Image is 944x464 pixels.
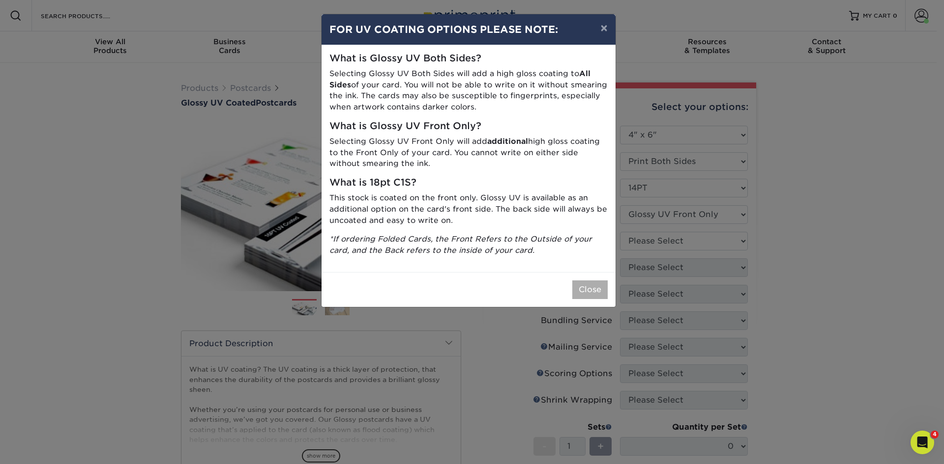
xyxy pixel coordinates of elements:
[911,431,934,454] iframe: Intercom live chat
[329,53,608,64] h5: What is Glossy UV Both Sides?
[329,69,590,89] strong: All Sides
[329,234,592,255] i: *If ordering Folded Cards, the Front Refers to the Outside of your card, and the Back refers to t...
[329,192,608,226] p: This stock is coated on the front only. Glossy UV is available as an additional option on the car...
[572,280,608,299] button: Close
[329,136,608,169] p: Selecting Glossy UV Front Only will add high gloss coating to the Front Only of your card. You ca...
[592,14,615,42] button: ×
[329,121,608,132] h5: What is Glossy UV Front Only?
[329,22,608,37] h4: FOR UV COATING OPTIONS PLEASE NOTE:
[329,177,608,189] h5: What is 18pt C1S?
[487,136,528,146] strong: additional
[931,431,939,438] span: 4
[329,68,608,113] p: Selecting Glossy UV Both Sides will add a high gloss coating to of your card. You will not be abl...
